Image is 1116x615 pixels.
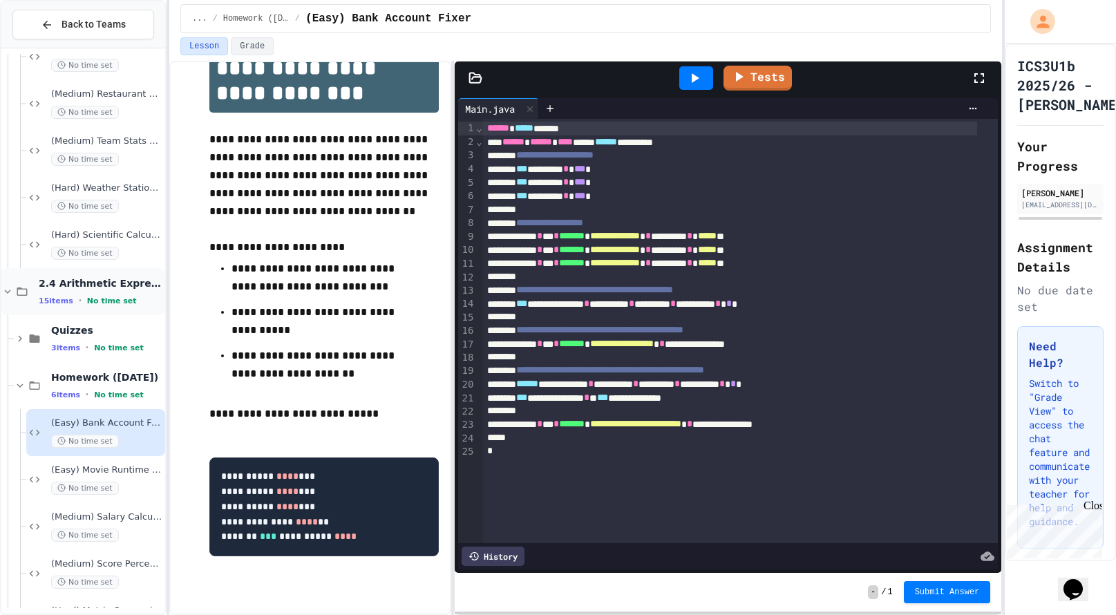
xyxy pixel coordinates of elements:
span: No time set [94,343,144,352]
span: No time set [51,59,119,72]
div: 25 [458,445,475,458]
div: 8 [458,216,475,230]
span: 6 items [51,390,80,399]
span: (Medium) Restaurant Order System [51,88,162,100]
span: No time set [51,200,119,213]
span: (Easy) Movie Runtime Calculator [51,464,162,476]
div: 5 [458,176,475,190]
span: Submit Answer [915,587,980,598]
div: 11 [458,257,475,271]
div: 21 [458,392,475,406]
span: / [213,13,218,24]
span: Homework ([DATE]) [51,371,162,384]
span: (Medium) Score Percentage Calculator [51,558,162,570]
div: 17 [458,338,475,352]
span: No time set [51,106,119,119]
div: 24 [458,432,475,445]
p: Switch to "Grade View" to access the chat feature and communicate with your teacher for help and ... [1029,377,1092,529]
div: Main.java [458,102,522,116]
div: History [462,547,524,566]
button: Back to Teams [12,10,154,39]
div: 6 [458,189,475,203]
div: My Account [1016,6,1059,37]
div: 16 [458,324,475,338]
span: Fold line [475,136,482,147]
div: 12 [458,271,475,284]
span: No time set [51,529,119,542]
span: No time set [51,435,119,448]
div: [PERSON_NAME] [1021,187,1099,199]
span: (Hard) Weather Station Debugger [51,182,162,194]
h2: Your Progress [1017,137,1104,176]
h2: Assignment Details [1017,238,1104,276]
span: 1 [887,587,892,598]
span: Homework (Sept 19) [223,13,290,24]
button: Grade [231,37,274,55]
div: 10 [458,243,475,257]
div: 1 [458,122,475,135]
span: (Easy) Bank Account Fixer [305,10,471,27]
span: 2.4 Arithmetic Expressions & Casting [39,277,162,290]
span: • [79,295,82,306]
span: No time set [87,296,137,305]
div: 23 [458,418,475,432]
iframe: chat widget [1058,560,1102,601]
span: No time set [51,153,119,166]
span: (Medium) Team Stats Calculator [51,135,162,147]
div: [EMAIL_ADDRESS][DOMAIN_NAME] [1021,200,1099,210]
div: 18 [458,351,475,364]
div: 15 [458,311,475,324]
span: Quizzes [51,324,162,337]
div: 9 [458,230,475,244]
span: (Hard) Scientific Calculator [51,229,162,241]
button: Lesson [180,37,228,55]
span: 15 items [39,296,73,305]
div: 19 [458,364,475,378]
span: No time set [51,576,119,589]
span: No time set [51,482,119,495]
button: Submit Answer [904,581,991,603]
span: Fold line [475,122,482,133]
div: 14 [458,297,475,311]
span: ... [192,13,207,24]
span: No time set [51,247,119,260]
div: Chat with us now!Close [6,6,95,88]
div: 20 [458,378,475,392]
span: - [868,585,878,599]
span: Back to Teams [62,17,126,32]
div: 7 [458,203,475,216]
span: / [881,587,886,598]
div: Main.java [458,98,539,119]
span: 3 items [51,343,80,352]
iframe: chat widget [1001,500,1102,558]
h3: Need Help? [1029,338,1092,371]
span: / [295,13,300,24]
a: Tests [723,66,792,91]
span: No time set [94,390,144,399]
div: No due date set [1017,282,1104,315]
div: 2 [458,135,475,149]
div: 13 [458,284,475,298]
span: (Medium) Salary Calculator Fixer [51,511,162,523]
span: (Easy) Bank Account Fixer [51,417,162,429]
div: 4 [458,162,475,176]
div: 22 [458,405,475,418]
span: • [86,389,88,400]
div: 3 [458,149,475,162]
span: • [86,342,88,353]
